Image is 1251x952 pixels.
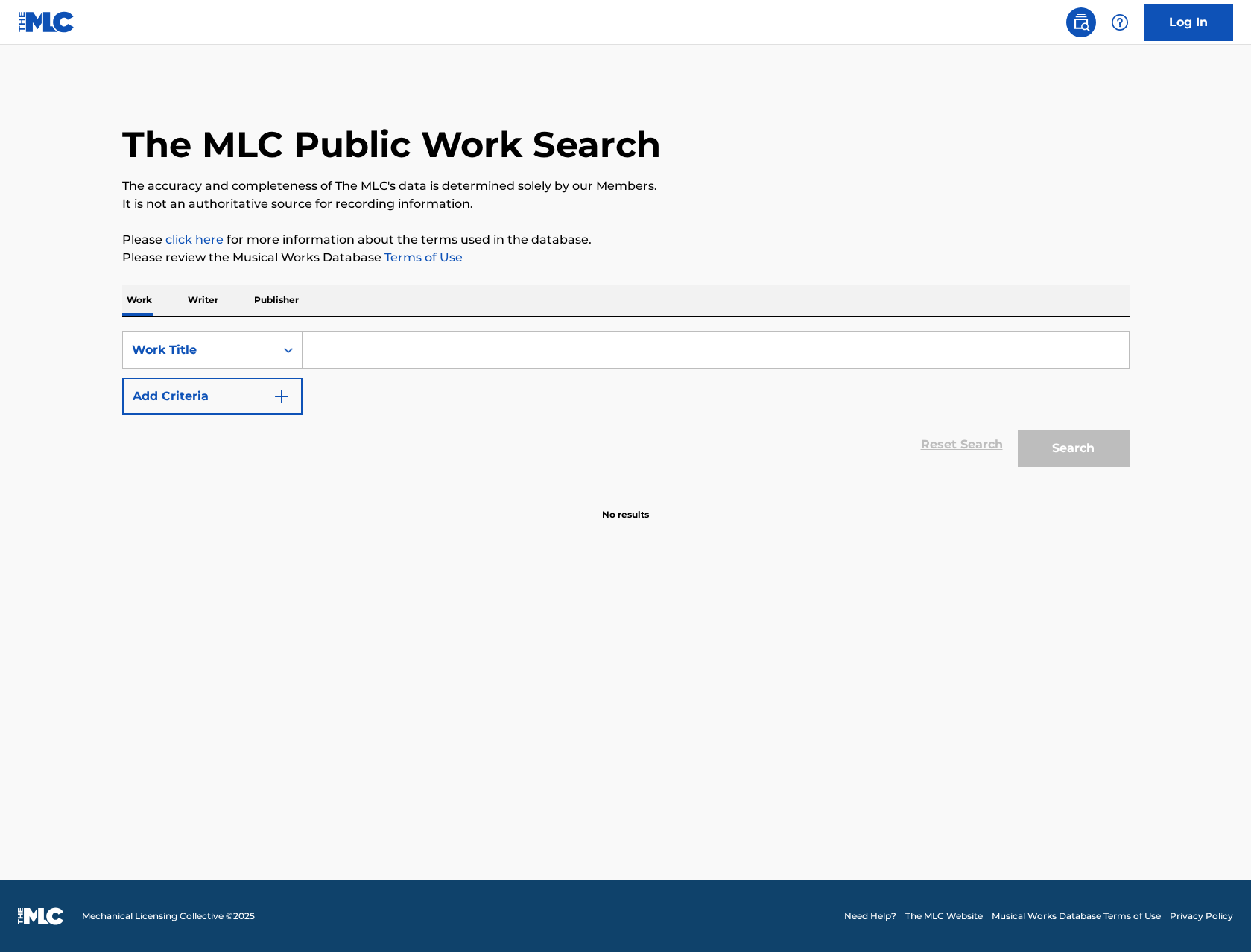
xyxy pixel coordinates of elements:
div: Work Title [132,341,266,359]
img: search [1072,13,1090,31]
img: help [1111,13,1129,31]
img: logo [18,907,64,925]
button: Add Criteria [122,378,303,415]
iframe: Chat Widget [1176,880,1251,952]
p: Work [122,285,156,316]
span: Mechanical Licensing Collective © 2025 [82,910,255,923]
p: The accuracy and completeness of The MLC's data is determined solely by our Members. [122,177,1130,195]
p: It is not an authoritative source for recording information. [122,195,1130,213]
a: Log In [1144,4,1233,41]
img: MLC Logo [18,11,75,33]
a: Terms of Use [381,250,463,264]
img: 9d2ae6d4665cec9f34b9.svg [273,387,291,405]
form: Search Form [122,331,1130,475]
a: click here [165,232,224,247]
p: Writer [183,285,223,316]
p: Please review the Musical Works Database [122,249,1130,267]
p: No results [602,490,649,521]
p: Publisher [250,285,303,316]
h1: The MLC Public Work Search [122,122,661,167]
a: Musical Works Database Terms of Use [992,910,1161,923]
a: Privacy Policy [1170,910,1233,923]
a: Public Search [1066,7,1096,37]
p: Please for more information about the terms used in the database. [122,231,1130,249]
div: Help [1105,7,1135,37]
a: The MLC Website [905,910,983,923]
a: Need Help? [844,910,896,923]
